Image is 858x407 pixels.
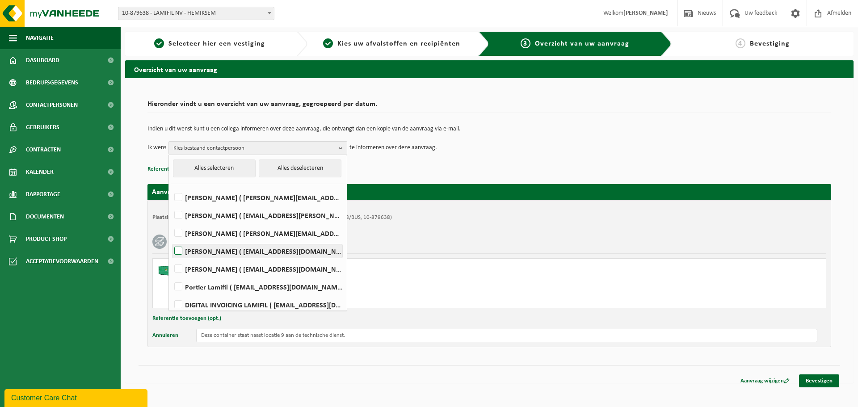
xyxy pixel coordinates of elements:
strong: Plaatsingsadres: [152,214,191,220]
button: Alles deselecteren [259,159,341,177]
div: Containers: C30/463 [193,296,525,303]
button: Kies bestaand contactpersoon [168,141,347,155]
h2: Overzicht van uw aanvraag [125,60,854,78]
p: Indien u dit wenst kunt u een collega informeren over deze aanvraag, die ontvangt dan een kopie v... [147,126,831,132]
label: [PERSON_NAME] ( [PERSON_NAME][EMAIL_ADDRESS][DOMAIN_NAME] ) [172,191,342,204]
label: [PERSON_NAME] ( [EMAIL_ADDRESS][DOMAIN_NAME] ) [172,262,342,276]
button: Referentie toevoegen (opt.) [147,164,216,175]
span: Rapportage [26,183,60,206]
div: Aantal: 1 [193,289,525,296]
a: Bevestigen [799,374,839,387]
span: Bedrijfsgegevens [26,71,78,94]
h2: Hieronder vindt u een overzicht van uw aanvraag, gegroepeerd per datum. [147,101,831,113]
label: [PERSON_NAME] ( [EMAIL_ADDRESS][DOMAIN_NAME] ) [172,244,342,258]
p: Ik wens [147,141,166,155]
iframe: chat widget [4,387,149,407]
span: Kalender [26,161,54,183]
span: 4 [736,38,745,48]
span: 10-879638 - LAMIFIL NV - HEMIKSEM [118,7,274,20]
span: Selecteer hier een vestiging [168,40,265,47]
div: Ophalen en plaatsen lege container [193,277,525,285]
strong: Aanvraag voor [DATE] [152,189,219,196]
span: Acceptatievoorwaarden [26,250,98,273]
span: Documenten [26,206,64,228]
span: Overzicht van uw aanvraag [535,40,629,47]
label: [PERSON_NAME] ( [EMAIL_ADDRESS][PERSON_NAME][DOMAIN_NAME] ) [172,209,342,222]
span: Navigatie [26,27,54,49]
span: 1 [154,38,164,48]
label: DIGITAL INVOICING LAMIFIL ( [EMAIL_ADDRESS][DOMAIN_NAME] ) [172,298,342,311]
button: Alles selecteren [173,159,256,177]
span: 2 [323,38,333,48]
p: te informeren over deze aanvraag. [349,141,437,155]
button: Annuleren [152,329,178,342]
label: Portier Lamifil ( [EMAIL_ADDRESS][DOMAIN_NAME] ) [172,280,342,294]
a: 2Kies uw afvalstoffen en recipiënten [312,38,472,49]
span: Gebruikers [26,116,59,138]
label: [PERSON_NAME] ( [PERSON_NAME][EMAIL_ADDRESS][DOMAIN_NAME] ) [172,227,342,240]
span: Kies uw afvalstoffen en recipiënten [337,40,460,47]
span: Dashboard [26,49,59,71]
span: Contracten [26,138,61,161]
input: Geef hier uw opmerking [196,329,817,342]
img: HK-XC-30-GN-00.png [157,263,184,277]
strong: [PERSON_NAME] [623,10,668,17]
a: Aanvraag wijzigen [734,374,796,387]
span: Kies bestaand contactpersoon [173,142,335,155]
span: Bevestiging [750,40,790,47]
span: Product Shop [26,228,67,250]
button: Referentie toevoegen (opt.) [152,313,221,324]
a: 1Selecteer hier een vestiging [130,38,290,49]
span: 10-879638 - LAMIFIL NV - HEMIKSEM [118,7,274,20]
span: 3 [521,38,530,48]
span: Contactpersonen [26,94,78,116]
